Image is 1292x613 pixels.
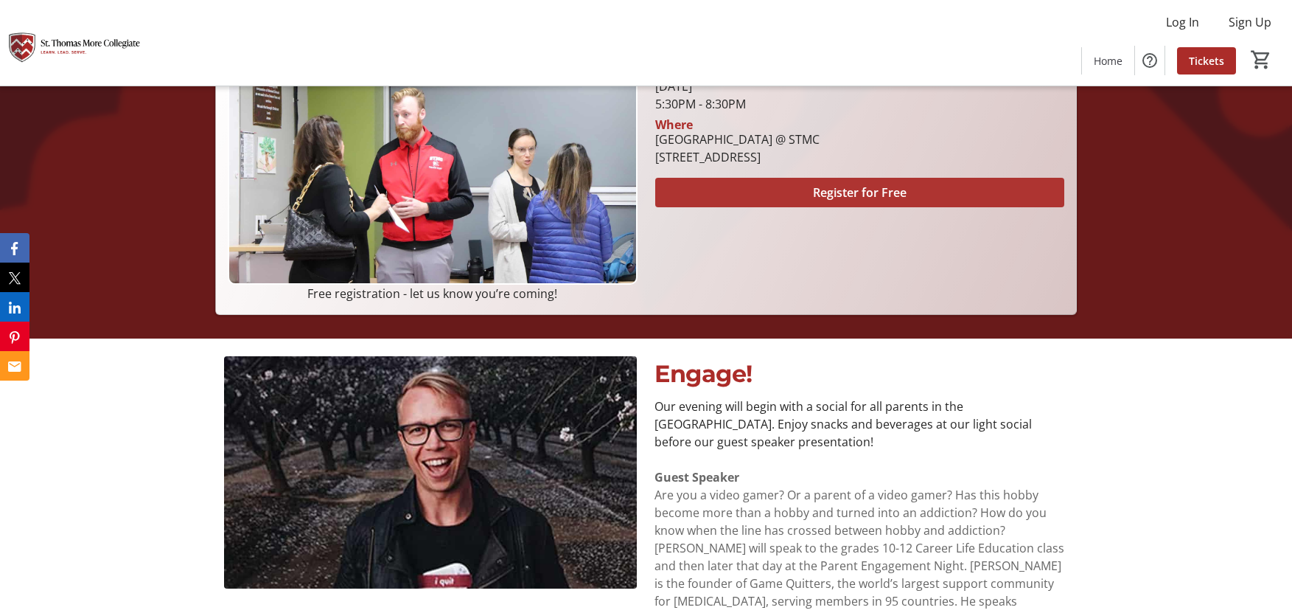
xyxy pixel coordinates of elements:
button: Help [1135,46,1164,75]
span: Home [1094,53,1122,69]
img: St. Thomas More Collegiate #2's Logo [9,6,140,80]
div: [DATE] 5:30PM - 8:30PM [655,77,1064,113]
span: Register for Free [813,184,907,201]
div: Where [655,119,693,131]
span: Sign Up [1229,13,1271,31]
button: Register for Free [655,178,1064,207]
p: Free registration - let us know you’re coming! [228,285,637,302]
span: Are you a video gamer? Or a parent of a video gamer? Has this hobby become more than a hobby and ... [654,487,1047,538]
div: [GEOGRAPHIC_DATA] @ STMC [655,131,820,148]
div: [STREET_ADDRESS] [655,148,820,166]
span: Tickets [1189,53,1224,69]
a: Tickets [1177,47,1236,75]
img: Campaign CTA Media Photo [228,54,637,284]
button: Log In [1154,10,1211,34]
button: Sign Up [1217,10,1283,34]
p: Engage! [654,356,1067,392]
span: Log In [1166,13,1199,31]
p: Our evening will begin with a social for all parents in the [GEOGRAPHIC_DATA]. Enjoy snacks and b... [654,398,1067,451]
a: Home [1082,47,1134,75]
img: undefined [224,356,637,589]
strong: Guest Speaker [654,469,739,485]
button: Cart [1248,46,1274,73]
